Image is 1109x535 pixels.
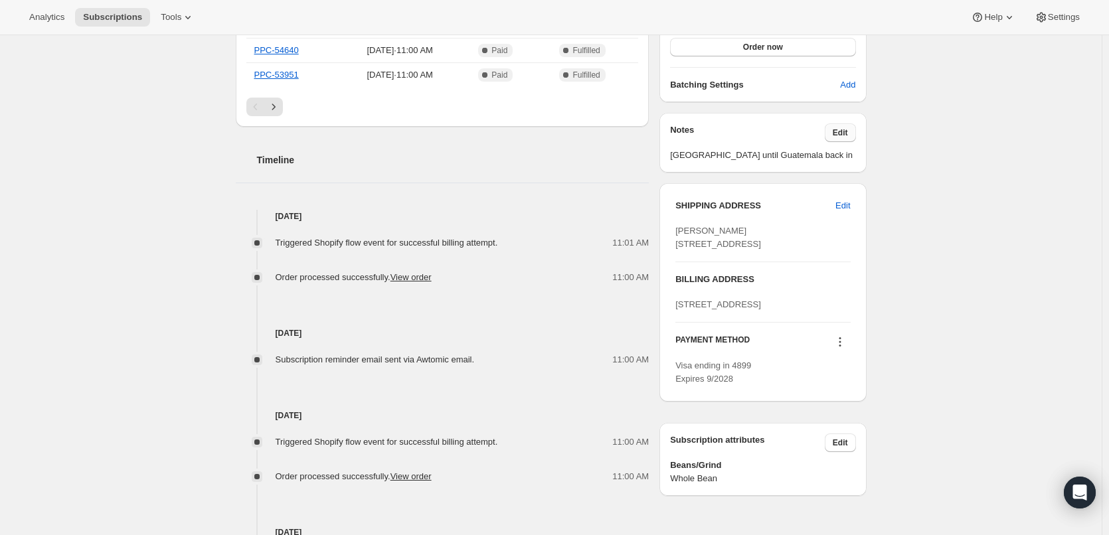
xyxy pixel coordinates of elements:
span: Help [984,12,1002,23]
h3: Notes [670,123,825,142]
span: Paid [491,70,507,80]
span: Edit [833,437,848,448]
button: Edit [827,195,858,216]
h3: SHIPPING ADDRESS [675,199,835,212]
span: Order processed successfully. [276,272,432,282]
span: Paid [491,45,507,56]
span: [PERSON_NAME] [STREET_ADDRESS] [675,226,761,249]
a: View order [390,471,432,481]
h4: [DATE] [236,210,649,223]
button: Help [963,8,1023,27]
h4: [DATE] [236,327,649,340]
span: Tools [161,12,181,23]
span: Order processed successfully. [276,471,432,481]
a: View order [390,272,432,282]
h6: Batching Settings [670,78,840,92]
button: Edit [825,123,856,142]
span: 11:00 AM [612,353,649,366]
button: Subscriptions [75,8,150,27]
h3: Subscription attributes [670,433,825,452]
button: Tools [153,8,203,27]
span: Fulfilled [572,45,600,56]
button: Add [832,74,863,96]
h3: PAYMENT METHOD [675,335,750,352]
h4: [DATE] [236,409,649,422]
span: Triggered Shopify flow event for successful billing attempt. [276,238,498,248]
span: 11:01 AM [612,236,649,250]
span: Whole Bean [670,472,855,485]
span: 11:00 AM [612,470,649,483]
span: Subscriptions [83,12,142,23]
span: Beans/Grind [670,459,855,472]
button: Next [264,98,283,116]
span: Add [840,78,855,92]
button: Analytics [21,8,72,27]
span: Edit [835,199,850,212]
span: Visa ending in 4899 Expires 9/2028 [675,360,751,384]
h2: Timeline [257,153,649,167]
span: Fulfilled [572,70,600,80]
span: 11:00 AM [612,271,649,284]
button: Settings [1027,8,1088,27]
h3: BILLING ADDRESS [675,273,850,286]
span: [DATE] · 11:00 AM [343,44,457,57]
span: Order now [743,42,783,52]
button: Order now [670,38,855,56]
span: [DATE] · 11:00 AM [343,68,457,82]
nav: Pagination [246,98,639,116]
span: Settings [1048,12,1080,23]
span: 11:00 AM [612,435,649,449]
button: Edit [825,433,856,452]
a: PPC-54640 [254,45,299,55]
span: [STREET_ADDRESS] [675,299,761,309]
span: Triggered Shopify flow event for successful billing attempt. [276,437,498,447]
span: Subscription reminder email sent via Awtomic email. [276,354,475,364]
span: [GEOGRAPHIC_DATA] until Guatemala back in [670,149,855,162]
span: Edit [833,127,848,138]
a: PPC-53951 [254,70,299,80]
div: Open Intercom Messenger [1064,477,1096,508]
span: Analytics [29,12,64,23]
